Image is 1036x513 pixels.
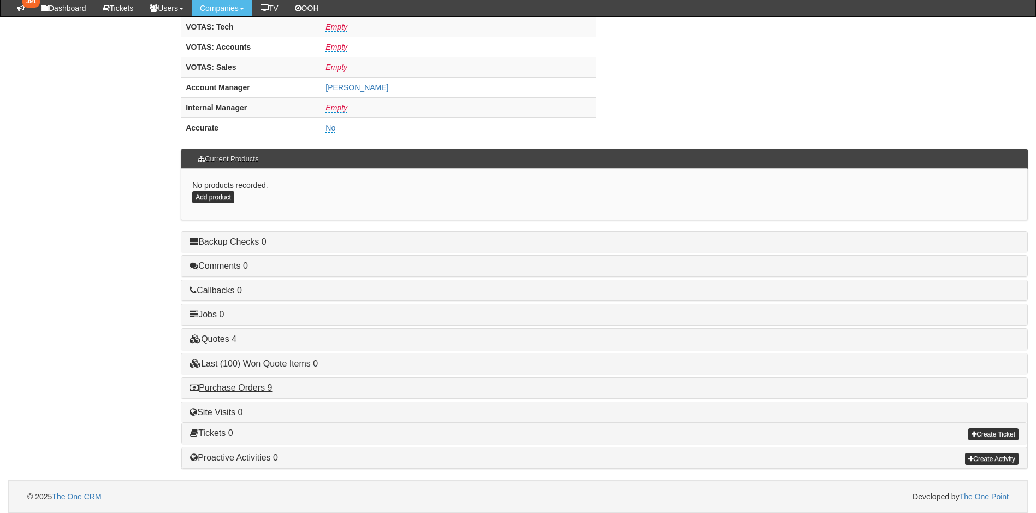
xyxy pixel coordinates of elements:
[181,97,321,117] th: Internal Manager
[325,123,335,133] a: No
[190,453,278,462] a: Proactive Activities 0
[192,191,234,203] a: Add product
[190,286,242,295] a: Callbacks 0
[325,83,388,92] a: [PERSON_NAME]
[190,237,267,246] a: Backup Checks 0
[190,310,224,319] a: Jobs 0
[190,334,236,344] a: Quotes 4
[181,169,1028,220] div: No products recorded.
[325,43,347,52] a: Empty
[965,453,1019,465] a: Create Activity
[325,22,347,32] a: Empty
[190,428,233,438] a: Tickets 0
[27,492,102,501] span: © 2025
[181,16,321,37] th: VOTAS: Tech
[181,57,321,77] th: VOTAS: Sales
[190,408,242,417] a: Site Visits 0
[181,77,321,97] th: Account Manager
[181,37,321,57] th: VOTAS: Accounts
[968,428,1019,440] a: Create Ticket
[325,103,347,113] a: Empty
[190,383,272,392] a: Purchase Orders 9
[192,150,264,168] h3: Current Products
[190,261,248,270] a: Comments 0
[960,492,1009,501] a: The One Point
[325,63,347,72] a: Empty
[181,117,321,138] th: Accurate
[190,359,318,368] a: Last (100) Won Quote Items 0
[913,491,1009,502] span: Developed by
[52,492,101,501] a: The One CRM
